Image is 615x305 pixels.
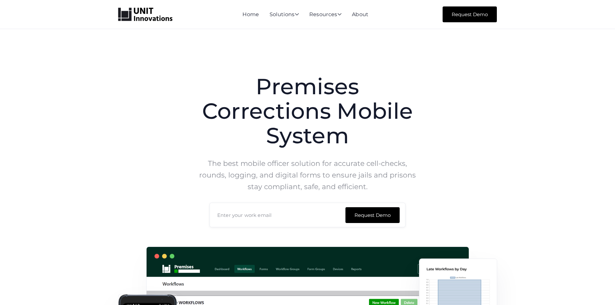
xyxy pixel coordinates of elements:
span:  [295,12,299,17]
input: Enter your work email [210,203,405,227]
div: Resources [309,12,342,18]
p: The best mobile officer solution for accurate cell-checks, rounds, logging, and digital forms to ... [199,158,416,193]
input: Request Demo [345,207,400,223]
div: Resources [309,12,342,18]
div: Solutions [270,12,299,18]
div: Solutions [270,12,299,18]
a: Request Demo [443,6,497,22]
h1: Premises Corrections Mobile System [199,74,416,148]
a: home [118,8,172,21]
span:  [337,12,342,17]
a: Home [242,11,259,17]
a: About [352,11,369,17]
form: Quick Demo Form [210,203,405,227]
